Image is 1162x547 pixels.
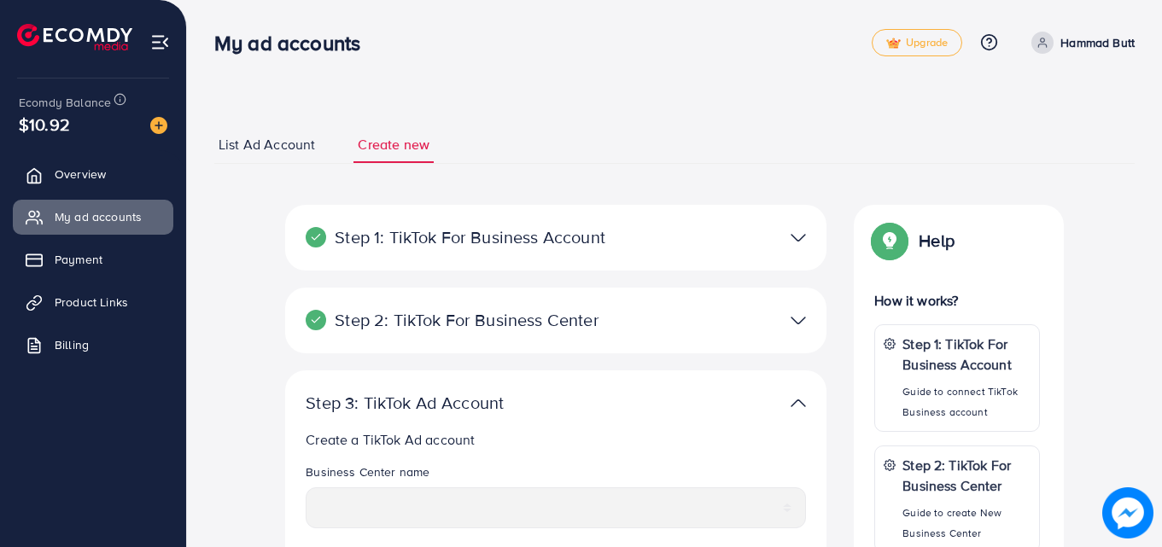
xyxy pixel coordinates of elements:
[13,157,173,191] a: Overview
[306,310,630,330] p: Step 2: TikTok For Business Center
[17,24,132,50] img: logo
[886,38,901,49] img: tick
[791,308,806,333] img: TikTok partner
[306,463,806,487] legend: Business Center name
[55,166,106,183] span: Overview
[219,135,315,154] span: List Ad Account
[874,225,905,256] img: Popup guide
[791,225,806,250] img: TikTok partner
[874,290,1040,311] p: How it works?
[19,112,70,137] span: $10.92
[872,29,962,56] a: tickUpgrade
[902,381,1031,422] p: Guide to connect TikTok Business account
[13,200,173,234] a: My ad accounts
[1025,32,1135,54] a: Hammad Butt
[791,391,806,416] img: TikTok partner
[13,285,173,319] a: Product Links
[150,117,167,134] img: image
[902,334,1031,375] p: Step 1: TikTok For Business Account
[13,242,173,276] a: Payment
[919,230,955,251] p: Help
[306,429,806,450] p: Create a TikTok Ad account
[306,393,630,413] p: Step 3: TikTok Ad Account
[55,336,89,353] span: Billing
[55,294,128,311] span: Product Links
[1060,32,1135,53] p: Hammad Butt
[19,94,111,111] span: Ecomdy Balance
[55,208,142,225] span: My ad accounts
[886,37,948,49] span: Upgrade
[902,455,1031,496] p: Step 2: TikTok For Business Center
[214,31,374,55] h3: My ad accounts
[55,251,102,268] span: Payment
[1102,487,1153,538] img: image
[306,227,630,247] p: Step 1: TikTok For Business Account
[902,503,1031,544] p: Guide to create New Business Center
[358,135,429,154] span: Create new
[150,32,170,52] img: menu
[13,328,173,362] a: Billing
